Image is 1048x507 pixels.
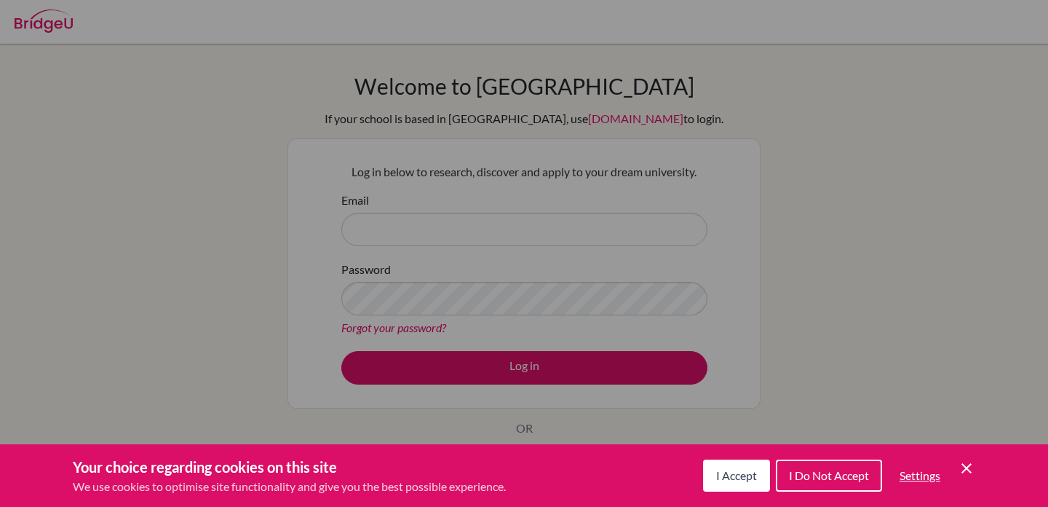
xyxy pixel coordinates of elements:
[789,468,869,482] span: I Do Not Accept
[703,460,770,492] button: I Accept
[716,468,757,482] span: I Accept
[73,456,506,478] h3: Your choice regarding cookies on this site
[900,468,940,482] span: Settings
[776,460,882,492] button: I Do Not Accept
[958,460,975,477] button: Save and close
[888,461,952,490] button: Settings
[73,478,506,495] p: We use cookies to optimise site functionality and give you the best possible experience.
